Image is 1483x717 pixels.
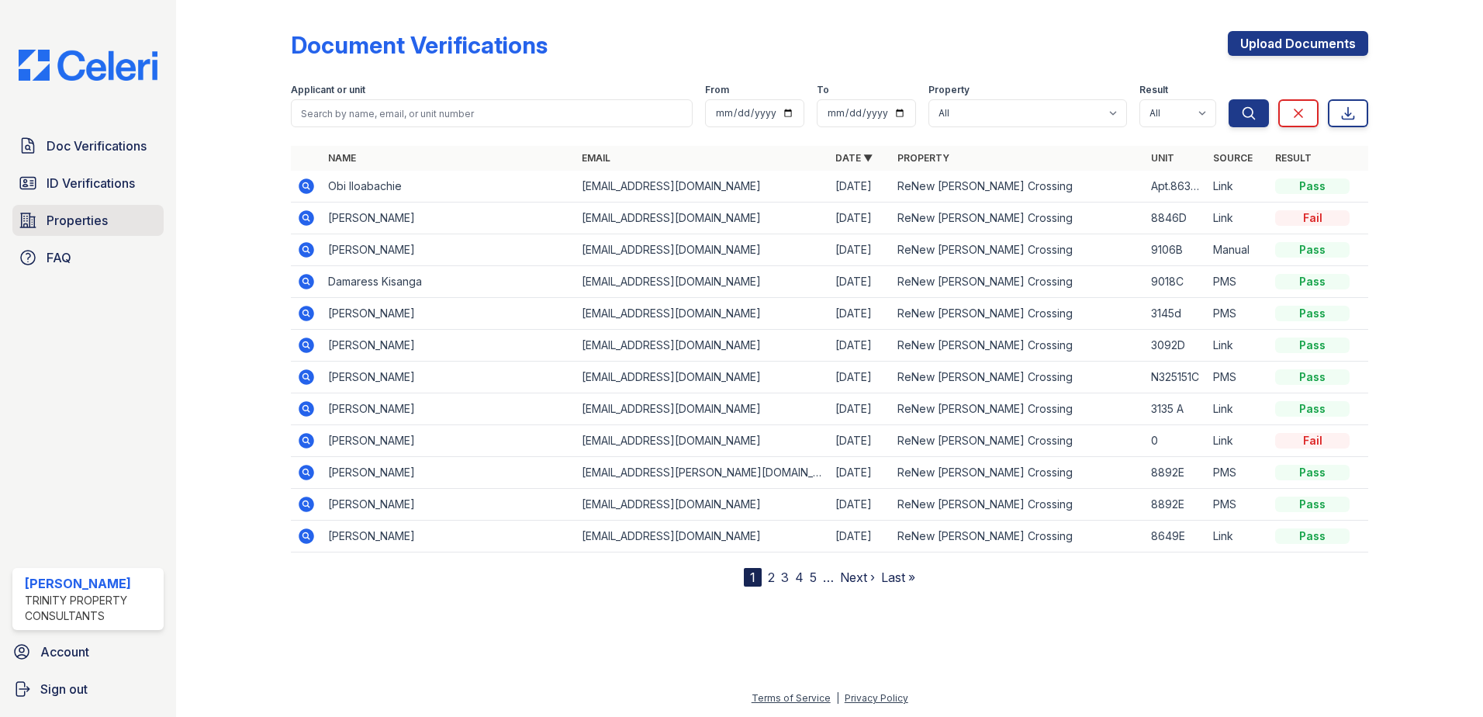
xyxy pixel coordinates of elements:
span: ID Verifications [47,174,135,192]
td: ReNew [PERSON_NAME] Crossing [891,489,1145,521]
a: Doc Verifications [12,130,164,161]
a: Source [1213,152,1253,164]
span: Sign out [40,680,88,698]
td: 0 [1145,425,1207,457]
label: Applicant or unit [291,84,365,96]
td: [DATE] [829,203,891,234]
div: Fail [1275,210,1350,226]
a: Properties [12,205,164,236]
td: ReNew [PERSON_NAME] Crossing [891,425,1145,457]
a: 5 [810,570,817,585]
td: 8892E [1145,457,1207,489]
td: ReNew [PERSON_NAME] Crossing [891,362,1145,393]
td: 8846D [1145,203,1207,234]
td: Link [1207,171,1269,203]
a: Email [582,152,610,164]
td: [PERSON_NAME] [322,393,576,425]
td: [DATE] [829,234,891,266]
div: | [836,692,839,704]
td: [EMAIL_ADDRESS][DOMAIN_NAME] [576,362,829,393]
td: ReNew [PERSON_NAME] Crossing [891,171,1145,203]
td: Link [1207,203,1269,234]
a: 3 [781,570,789,585]
td: [PERSON_NAME] [322,330,576,362]
a: Last » [881,570,915,585]
label: Result [1139,84,1168,96]
td: [DATE] [829,330,891,362]
div: Pass [1275,306,1350,321]
span: FAQ [47,248,71,267]
td: [EMAIL_ADDRESS][DOMAIN_NAME] [576,171,829,203]
label: To [817,84,829,96]
a: Privacy Policy [845,692,908,704]
a: 2 [768,570,775,585]
a: Property [897,152,949,164]
td: [PERSON_NAME] [322,234,576,266]
td: Link [1207,425,1269,457]
td: PMS [1207,362,1269,393]
td: 9018C [1145,266,1207,298]
div: Pass [1275,528,1350,544]
td: 8649E [1145,521,1207,552]
a: Name [328,152,356,164]
td: ReNew [PERSON_NAME] Crossing [891,234,1145,266]
td: [DATE] [829,489,891,521]
div: Pass [1275,242,1350,258]
td: ReNew [PERSON_NAME] Crossing [891,298,1145,330]
td: [DATE] [829,298,891,330]
td: 3092D [1145,330,1207,362]
td: Obi Iloabachie [322,171,576,203]
div: [PERSON_NAME] [25,574,157,593]
div: Pass [1275,369,1350,385]
a: Upload Documents [1228,31,1368,56]
td: ReNew [PERSON_NAME] Crossing [891,203,1145,234]
a: Terms of Service [752,692,831,704]
img: CE_Logo_Blue-a8612792a0a2168367f1c8372b55b34899dd931a85d93a1a3d3e32e68fde9ad4.png [6,50,170,81]
div: 1 [744,568,762,587]
a: Sign out [6,674,170,705]
td: [PERSON_NAME] [322,521,576,552]
div: Pass [1275,338,1350,353]
td: [PERSON_NAME] [322,362,576,393]
td: Manual [1207,234,1269,266]
td: ReNew [PERSON_NAME] Crossing [891,521,1145,552]
td: N325151C [1145,362,1207,393]
td: PMS [1207,298,1269,330]
span: Properties [47,211,108,230]
a: 4 [795,570,804,585]
td: [DATE] [829,393,891,425]
div: Fail [1275,433,1350,449]
td: PMS [1207,489,1269,521]
td: [PERSON_NAME] [322,203,576,234]
a: FAQ [12,242,164,273]
td: [EMAIL_ADDRESS][DOMAIN_NAME] [576,489,829,521]
td: [EMAIL_ADDRESS][DOMAIN_NAME] [576,298,829,330]
td: [EMAIL_ADDRESS][DOMAIN_NAME] [576,521,829,552]
span: Account [40,643,89,661]
td: PMS [1207,266,1269,298]
a: Result [1275,152,1312,164]
a: Account [6,636,170,667]
td: [EMAIL_ADDRESS][DOMAIN_NAME] [576,425,829,457]
div: Pass [1275,401,1350,417]
div: Pass [1275,178,1350,194]
td: PMS [1207,457,1269,489]
td: [PERSON_NAME] [322,298,576,330]
td: [DATE] [829,457,891,489]
td: Link [1207,521,1269,552]
td: [EMAIL_ADDRESS][DOMAIN_NAME] [576,330,829,362]
div: Pass [1275,465,1350,480]
td: [EMAIL_ADDRESS][PERSON_NAME][DOMAIN_NAME] [576,457,829,489]
td: 8892E [1145,489,1207,521]
div: Trinity Property Consultants [25,593,157,624]
td: [EMAIL_ADDRESS][DOMAIN_NAME] [576,234,829,266]
div: Pass [1275,274,1350,289]
td: ReNew [PERSON_NAME] Crossing [891,266,1145,298]
td: [PERSON_NAME] [322,457,576,489]
td: [PERSON_NAME] [322,489,576,521]
td: [EMAIL_ADDRESS][DOMAIN_NAME] [576,266,829,298]
label: From [705,84,729,96]
td: [EMAIL_ADDRESS][DOMAIN_NAME] [576,203,829,234]
td: [DATE] [829,521,891,552]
